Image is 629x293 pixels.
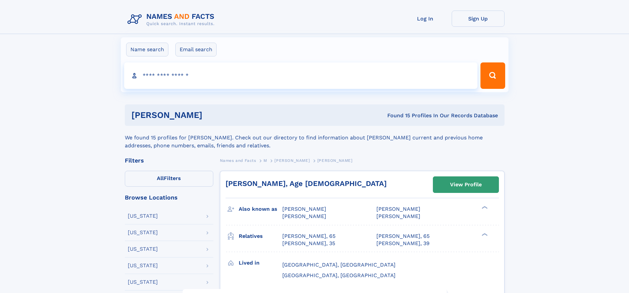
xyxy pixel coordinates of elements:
[317,158,353,163] span: [PERSON_NAME]
[239,203,282,215] h3: Also known as
[282,213,326,219] span: [PERSON_NAME]
[376,233,430,240] a: [PERSON_NAME], 65
[282,262,396,268] span: [GEOGRAPHIC_DATA], [GEOGRAPHIC_DATA]
[450,177,482,192] div: View Profile
[282,206,326,212] span: [PERSON_NAME]
[452,11,505,27] a: Sign Up
[480,205,488,210] div: ❯
[128,246,158,252] div: [US_STATE]
[157,175,164,181] span: All
[295,112,498,119] div: Found 15 Profiles In Our Records Database
[128,279,158,285] div: [US_STATE]
[376,206,420,212] span: [PERSON_NAME]
[263,156,267,165] a: M
[175,43,217,56] label: Email search
[239,231,282,242] h3: Relatives
[125,11,220,28] img: Logo Names and Facts
[125,171,213,187] label: Filters
[274,158,310,163] span: [PERSON_NAME]
[399,11,452,27] a: Log In
[125,126,505,150] div: We found 15 profiles for [PERSON_NAME]. Check out our directory to find information about [PERSON...
[220,156,256,165] a: Names and Facts
[124,62,478,89] input: search input
[239,257,282,269] h3: Lived in
[282,272,396,278] span: [GEOGRAPHIC_DATA], [GEOGRAPHIC_DATA]
[274,156,310,165] a: [PERSON_NAME]
[263,158,267,163] span: M
[126,43,168,56] label: Name search
[125,195,213,201] div: Browse Locations
[282,240,335,247] a: [PERSON_NAME], 35
[282,233,335,240] a: [PERSON_NAME], 65
[125,158,213,164] div: Filters
[128,230,158,235] div: [US_STATE]
[376,240,430,247] a: [PERSON_NAME], 39
[128,213,158,219] div: [US_STATE]
[131,111,295,119] h1: [PERSON_NAME]
[480,62,505,89] button: Search Button
[226,179,387,188] a: [PERSON_NAME], Age [DEMOGRAPHIC_DATA]
[433,177,499,193] a: View Profile
[480,232,488,237] div: ❯
[128,263,158,268] div: [US_STATE]
[376,213,420,219] span: [PERSON_NAME]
